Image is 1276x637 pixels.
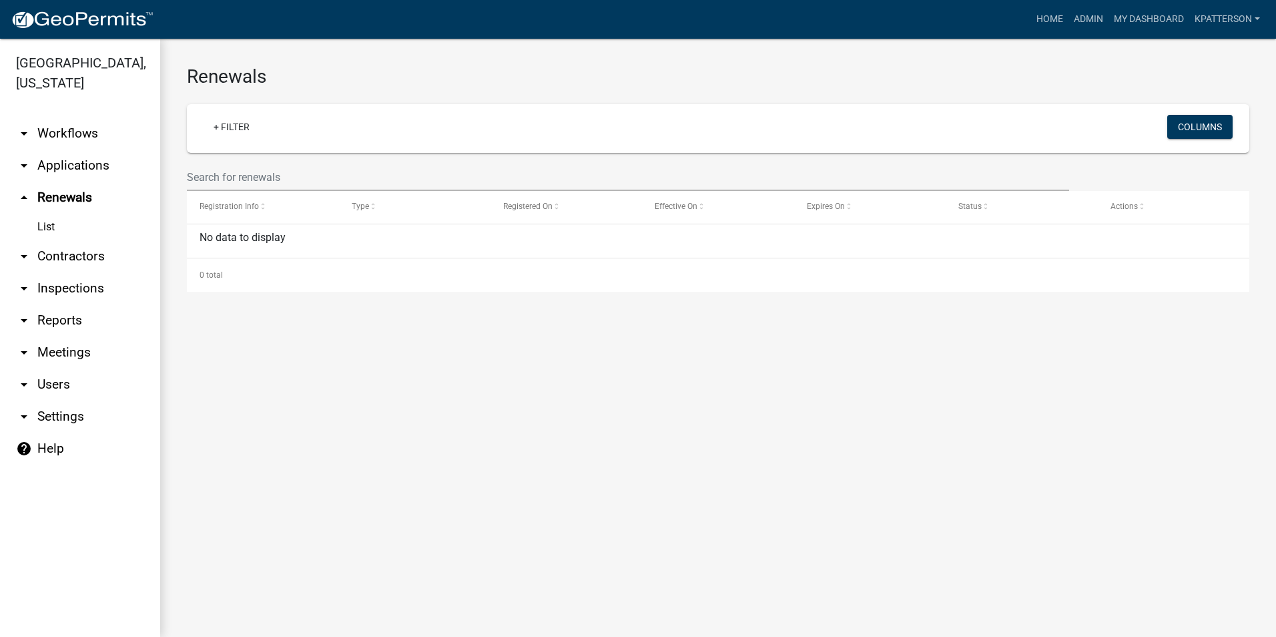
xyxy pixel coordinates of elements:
[503,202,553,211] span: Registered On
[1031,7,1068,32] a: Home
[1167,115,1233,139] button: Columns
[16,126,32,142] i: arrow_drop_down
[642,191,793,223] datatable-header-cell: Effective On
[187,164,1069,191] input: Search for renewals
[807,202,845,211] span: Expires On
[794,191,946,223] datatable-header-cell: Expires On
[187,65,1249,88] h3: Renewals
[946,191,1097,223] datatable-header-cell: Status
[1068,7,1108,32] a: Admin
[16,190,32,206] i: arrow_drop_up
[1110,202,1138,211] span: Actions
[1108,7,1189,32] a: My Dashboard
[16,409,32,425] i: arrow_drop_down
[16,248,32,264] i: arrow_drop_down
[16,345,32,361] i: arrow_drop_down
[187,224,1249,258] div: No data to display
[16,441,32,457] i: help
[16,280,32,296] i: arrow_drop_down
[1189,7,1265,32] a: KPATTERSON
[655,202,697,211] span: Effective On
[491,191,642,223] datatable-header-cell: Registered On
[187,191,338,223] datatable-header-cell: Registration Info
[16,158,32,174] i: arrow_drop_down
[16,312,32,329] i: arrow_drop_down
[958,202,982,211] span: Status
[200,202,259,211] span: Registration Info
[352,202,369,211] span: Type
[203,115,260,139] a: + Filter
[338,191,490,223] datatable-header-cell: Type
[16,377,32,393] i: arrow_drop_down
[187,258,1249,292] div: 0 total
[1098,191,1249,223] datatable-header-cell: Actions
